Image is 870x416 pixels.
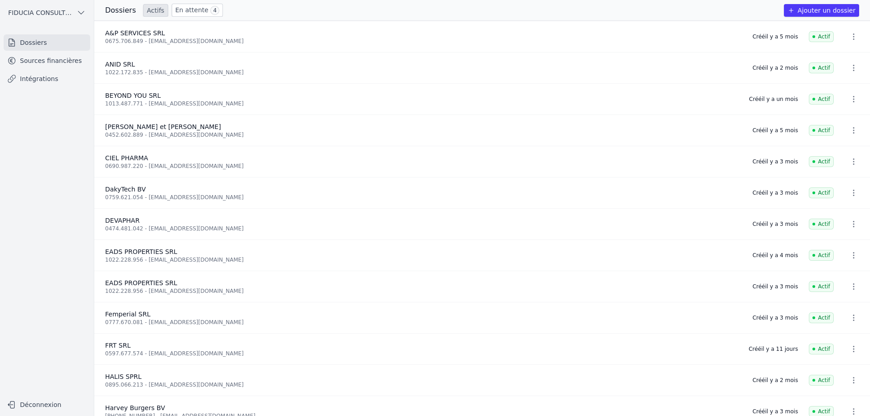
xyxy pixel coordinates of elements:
span: FIDUCIA CONSULTING SRL [8,8,73,17]
span: [PERSON_NAME] et [PERSON_NAME] [105,123,221,130]
span: EADS PROPERTIES SRL [105,248,177,255]
div: Créé il y a 2 mois [753,64,798,72]
div: 0690.987.220 - [EMAIL_ADDRESS][DOMAIN_NAME] [105,163,742,170]
span: Actif [809,187,834,198]
span: A&P SERVICES SRL [105,29,165,37]
a: Dossiers [4,34,90,51]
div: 1022.228.956 - [EMAIL_ADDRESS][DOMAIN_NAME] [105,256,742,263]
div: 0777.670.081 - [EMAIL_ADDRESS][DOMAIN_NAME] [105,319,742,326]
div: 0759.621.054 - [EMAIL_ADDRESS][DOMAIN_NAME] [105,194,742,201]
span: ANID SRL [105,61,135,68]
span: Actif [809,250,834,261]
div: 1022.172.835 - [EMAIL_ADDRESS][DOMAIN_NAME] [105,69,742,76]
span: DakyTech BV [105,186,146,193]
span: Actif [809,62,834,73]
div: 0675.706.849 - [EMAIL_ADDRESS][DOMAIN_NAME] [105,38,742,45]
div: 0452.602.889 - [EMAIL_ADDRESS][DOMAIN_NAME] [105,131,742,139]
span: Actif [809,281,834,292]
span: Actif [809,344,834,354]
span: Actif [809,156,834,167]
span: 4 [210,6,219,15]
button: FIDUCIA CONSULTING SRL [4,5,90,20]
a: Sources financières [4,53,90,69]
div: 1013.487.771 - [EMAIL_ADDRESS][DOMAIN_NAME] [105,100,738,107]
h3: Dossiers [105,5,136,16]
span: Actif [809,31,834,42]
span: Femperial SRL [105,311,150,318]
span: Actif [809,125,834,136]
div: Créé il y a 5 mois [753,127,798,134]
div: Créé il y a 5 mois [753,33,798,40]
div: 0597.677.574 - [EMAIL_ADDRESS][DOMAIN_NAME] [105,350,738,357]
span: EADS PROPERTIES SRL [105,279,177,287]
span: Harvey Burgers BV [105,404,165,411]
span: Actif [809,312,834,323]
div: Créé il y a 11 jours [749,345,798,353]
div: Créé il y a 2 mois [753,377,798,384]
div: Créé il y a 3 mois [753,189,798,196]
div: Créé il y a 3 mois [753,283,798,290]
span: Actif [809,219,834,230]
span: DEVAPHAR [105,217,140,224]
div: 0895.066.213 - [EMAIL_ADDRESS][DOMAIN_NAME] [105,381,742,388]
button: Ajouter un dossier [784,4,859,17]
button: Déconnexion [4,397,90,412]
span: BEYOND YOU SRL [105,92,161,99]
span: Actif [809,375,834,386]
div: Créé il y a 3 mois [753,220,798,228]
a: En attente 4 [172,4,223,17]
a: Intégrations [4,71,90,87]
div: 1022.228.956 - [EMAIL_ADDRESS][DOMAIN_NAME] [105,287,742,295]
a: Actifs [143,4,168,17]
div: Créé il y a un mois [749,96,798,103]
div: Créé il y a 3 mois [753,408,798,415]
span: FRT SRL [105,342,130,349]
span: CIEL PHARMA [105,154,148,162]
div: Créé il y a 3 mois [753,158,798,165]
div: Créé il y a 3 mois [753,314,798,321]
span: HALIS SPRL [105,373,141,380]
div: 0474.481.042 - [EMAIL_ADDRESS][DOMAIN_NAME] [105,225,742,232]
span: Actif [809,94,834,105]
div: Créé il y a 4 mois [753,252,798,259]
